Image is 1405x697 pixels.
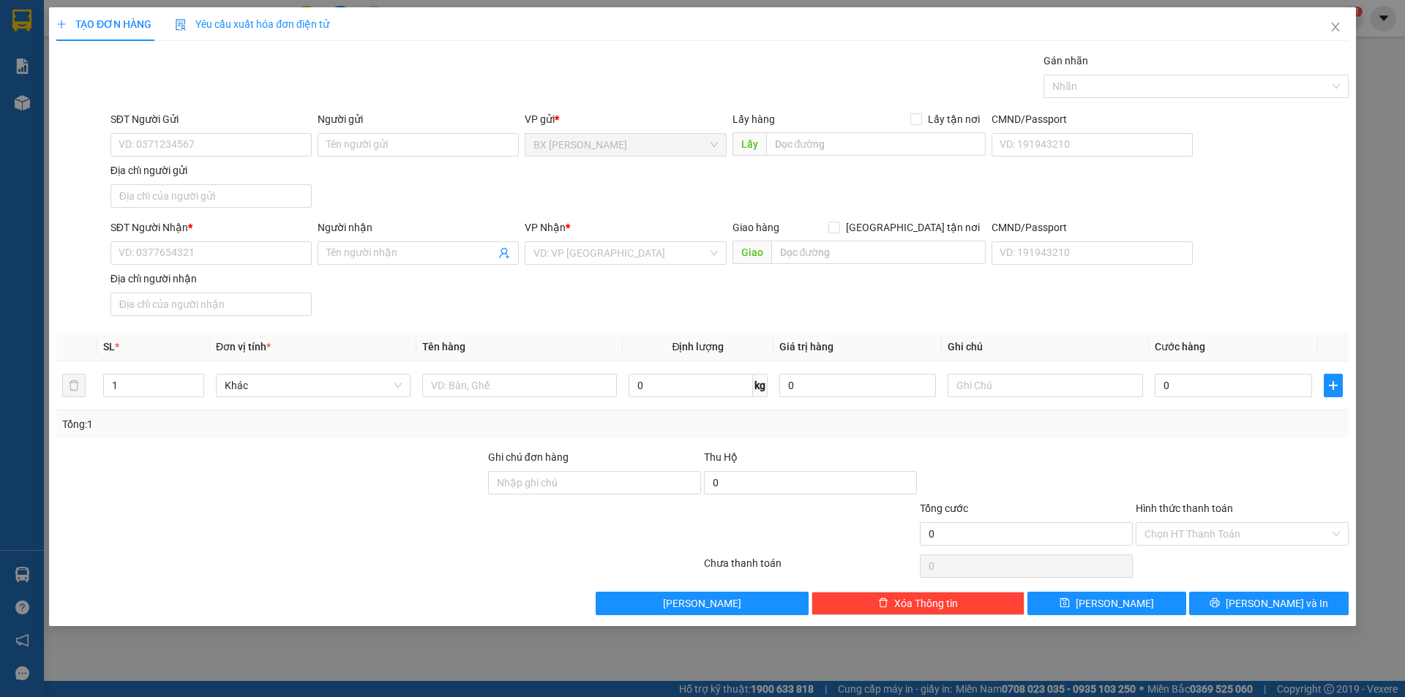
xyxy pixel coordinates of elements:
[1226,595,1328,611] span: [PERSON_NAME] và In
[56,19,67,29] span: plus
[1210,598,1220,609] span: printer
[110,184,312,208] input: Địa chỉ của người gửi
[110,111,312,127] div: SĐT Người Gửi
[225,374,402,396] span: Khác
[175,19,187,31] img: icon
[753,374,768,397] span: kg
[779,374,937,397] input: 0
[1324,374,1343,397] button: plus
[943,333,1149,361] th: Ghi chú
[1330,21,1341,33] span: close
[110,162,312,178] div: Địa chỉ người gửi
[422,374,617,397] input: VD: Bàn, Ghế
[664,595,742,611] span: [PERSON_NAME]
[733,222,779,233] span: Giao hàng
[733,132,766,156] span: Lấy
[488,451,569,463] label: Ghi chú đơn hàng
[1155,341,1205,353] span: Cước hàng
[175,18,329,30] span: Yêu cầu xuất hóa đơn điện tử
[422,341,465,353] span: Tên hàng
[771,241,986,264] input: Dọc đường
[534,134,718,156] span: BX Cao Lãnh
[318,111,519,127] div: Người gửi
[878,598,888,609] span: delete
[62,416,542,432] div: Tổng: 1
[1044,55,1088,67] label: Gán nhãn
[525,222,566,233] span: VP Nhận
[948,374,1143,397] input: Ghi Chú
[1076,595,1155,611] span: [PERSON_NAME]
[318,219,519,236] div: Người nhận
[488,471,701,494] input: Ghi chú đơn hàng
[103,341,115,353] span: SL
[216,341,271,353] span: Đơn vị tính
[1315,7,1356,48] button: Close
[525,111,727,127] div: VP gửi
[110,293,312,316] input: Địa chỉ của người nhận
[920,502,968,514] span: Tổng cước
[894,595,958,611] span: Xóa Thông tin
[702,555,918,581] div: Chưa thanh toán
[992,111,1193,127] div: CMND/Passport
[56,18,151,30] span: TẠO ĐƠN HÀNG
[672,341,724,353] span: Định lượng
[704,451,738,463] span: Thu Hộ
[62,374,86,397] button: delete
[766,132,986,156] input: Dọc đường
[1190,592,1349,615] button: printer[PERSON_NAME] và In
[733,241,771,264] span: Giao
[922,111,986,127] span: Lấy tận nơi
[110,271,312,287] div: Địa chỉ người nhận
[733,113,775,125] span: Lấy hàng
[1027,592,1186,615] button: save[PERSON_NAME]
[992,219,1193,236] div: CMND/Passport
[596,592,809,615] button: [PERSON_NAME]
[840,219,986,236] span: [GEOGRAPHIC_DATA] tận nơi
[812,592,1025,615] button: deleteXóa Thông tin
[1136,502,1233,514] label: Hình thức thanh toán
[110,219,312,236] div: SĐT Người Nhận
[1060,598,1071,609] span: save
[499,247,511,259] span: user-add
[779,341,833,353] span: Giá trị hàng
[1325,380,1342,391] span: plus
